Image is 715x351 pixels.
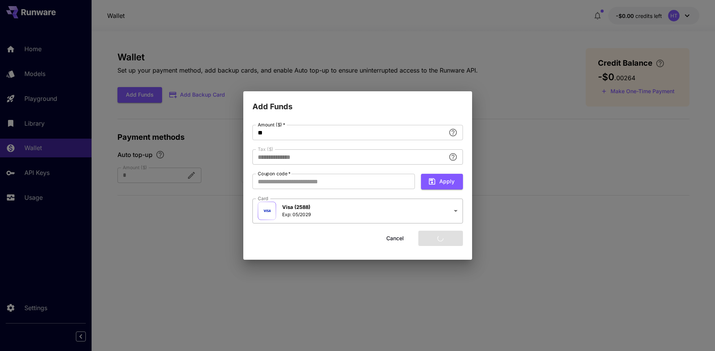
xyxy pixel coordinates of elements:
[378,231,412,246] button: Cancel
[258,170,291,177] label: Coupon code
[282,204,311,211] p: Visa (2588)
[282,211,311,218] p: Exp: 05/2029
[421,174,463,189] button: Apply
[258,146,273,152] label: Tax ($)
[243,91,472,113] h2: Add Funds
[258,121,285,128] label: Amount ($)
[258,195,268,202] label: Card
